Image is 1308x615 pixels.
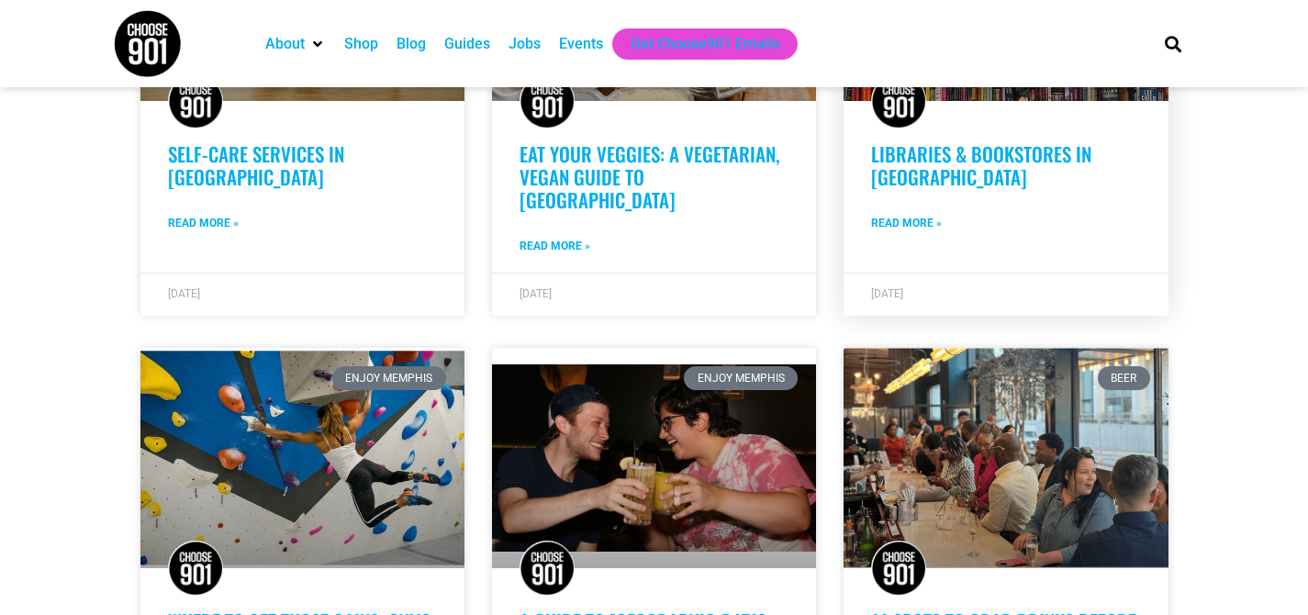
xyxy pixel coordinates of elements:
[871,215,942,231] a: Read more about Libraries & Bookstores in Memphis
[168,73,223,129] img: Choose901
[168,140,344,191] a: Self-Care Services in [GEOGRAPHIC_DATA]
[492,348,816,568] a: Two people at a bar clink glasses and smile, enjoying the lively Memphis happy hour. One holds a ...
[684,366,798,390] div: Enjoy Memphis
[871,287,903,300] span: [DATE]
[397,33,426,55] a: Blog
[256,28,1134,60] nav: Main nav
[520,541,575,596] img: Choose901
[871,541,926,596] img: Choose901
[168,541,223,596] img: Choose901
[520,73,575,129] img: Choose901
[871,140,1091,191] a: Libraries & Bookstores in [GEOGRAPHIC_DATA]
[520,140,779,214] a: Eat Your Veggies: A Vegetarian, Vegan Guide to [GEOGRAPHIC_DATA]
[520,287,552,300] span: [DATE]
[520,238,590,254] a: Read more about Eat Your Veggies: A Vegetarian, Vegan Guide to Memphis
[1157,28,1188,59] div: Search
[631,33,779,55] a: Get Choose901 Emails
[871,73,926,129] img: Choose901
[1098,366,1150,390] div: Beer
[332,366,446,390] div: Enjoy Memphis
[559,33,603,55] a: Events
[168,287,200,300] span: [DATE]
[168,215,239,231] a: Read more about Self-Care Services in Memphis
[844,348,1168,568] a: People sitting and standing at the bar, enjoying before-game drinks while chatting against the ba...
[344,33,378,55] a: Shop
[256,28,335,60] div: About
[265,33,305,55] a: About
[509,33,541,55] a: Jobs
[444,33,490,55] a: Guides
